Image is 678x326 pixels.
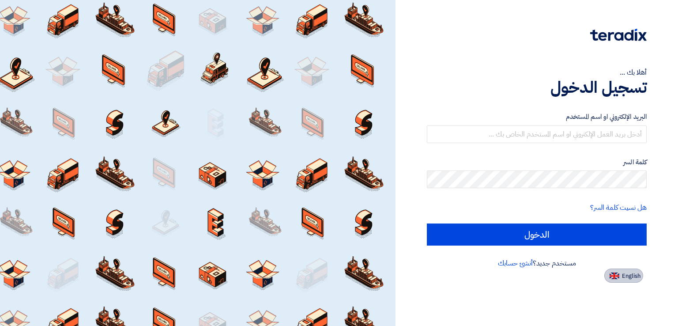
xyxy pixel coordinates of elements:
span: English [622,273,640,279]
label: كلمة السر [427,157,647,167]
div: مستخدم جديد؟ [427,258,647,269]
div: أهلا بك ... [427,67,647,78]
img: Teradix logo [590,29,647,41]
a: هل نسيت كلمة السر؟ [590,202,647,213]
h1: تسجيل الدخول [427,78,647,97]
input: أدخل بريد العمل الإلكتروني او اسم المستخدم الخاص بك ... [427,125,647,143]
button: English [604,269,643,283]
a: أنشئ حسابك [498,258,533,269]
img: en-US.png [610,273,619,279]
label: البريد الإلكتروني او اسم المستخدم [427,112,647,122]
input: الدخول [427,224,647,246]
